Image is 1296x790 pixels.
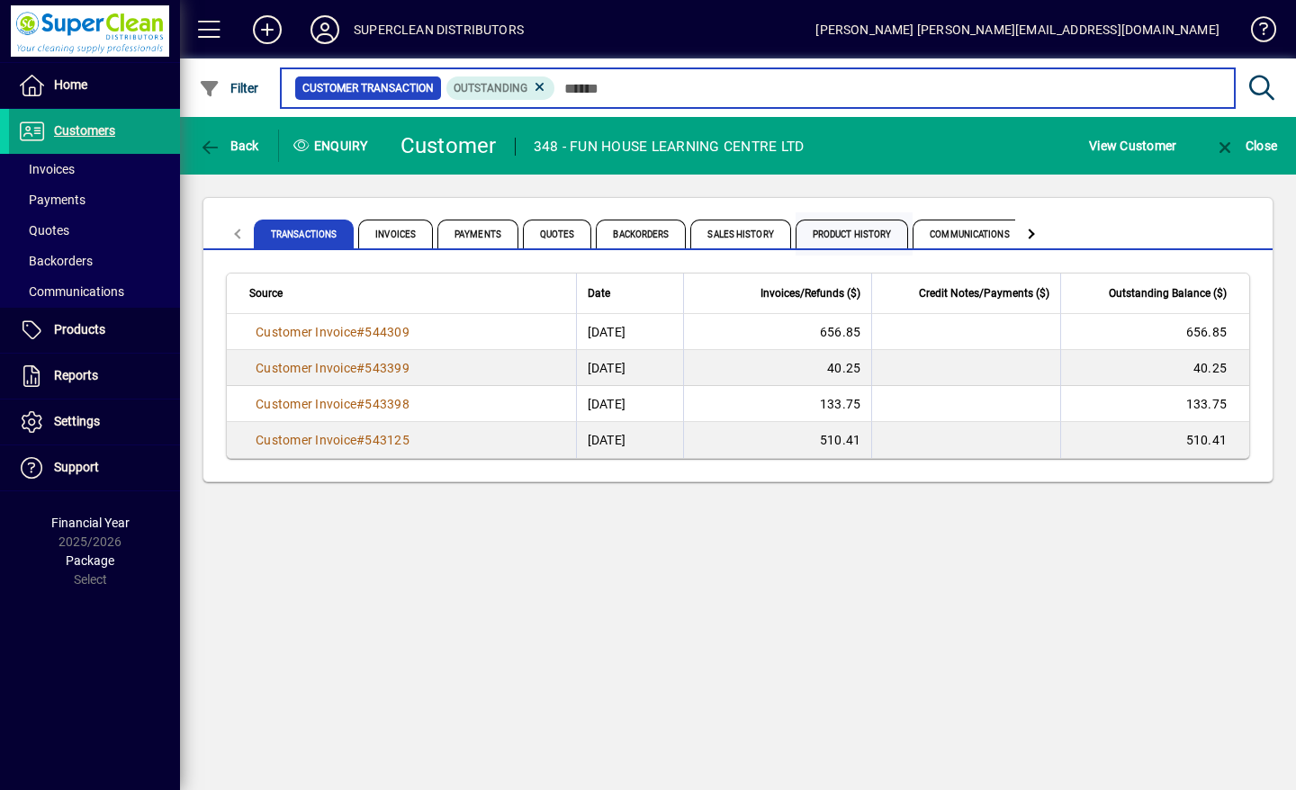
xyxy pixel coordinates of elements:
[760,283,860,303] span: Invoices/Refunds ($)
[18,162,75,176] span: Invoices
[534,132,805,161] div: 348 - FUN HOUSE LEARNING CENTRE LTD
[1060,350,1249,386] td: 40.25
[364,325,409,339] span: 544309
[256,397,356,411] span: Customer Invoice
[194,72,264,104] button: Filter
[9,445,180,490] a: Support
[356,325,364,339] span: #
[1084,130,1181,162] button: View Customer
[9,308,180,353] a: Products
[596,220,686,248] span: Backorders
[588,283,610,303] span: Date
[356,361,364,375] span: #
[1109,283,1227,303] span: Outstanding Balance ($)
[199,81,259,95] span: Filter
[683,386,872,422] td: 133.75
[249,283,283,303] span: Source
[913,220,1026,248] span: Communications
[815,15,1219,44] div: [PERSON_NAME] [PERSON_NAME][EMAIL_ADDRESS][DOMAIN_NAME]
[400,131,497,160] div: Customer
[66,553,114,568] span: Package
[1089,131,1176,160] span: View Customer
[9,215,180,246] a: Quotes
[1237,4,1273,62] a: Knowledge Base
[18,223,69,238] span: Quotes
[523,220,592,248] span: Quotes
[238,13,296,46] button: Add
[249,394,416,414] a: Customer Invoice#543398
[256,433,356,447] span: Customer Invoice
[919,283,1049,303] span: Credit Notes/Payments ($)
[249,430,416,450] a: Customer Invoice#543125
[18,284,124,299] span: Communications
[302,79,434,97] span: Customer Transaction
[1060,386,1249,422] td: 133.75
[437,220,518,248] span: Payments
[356,433,364,447] span: #
[446,76,555,100] mat-chip: Outstanding Status: Outstanding
[364,397,409,411] span: 543398
[576,386,683,422] td: [DATE]
[296,13,354,46] button: Profile
[364,361,409,375] span: 543399
[1060,314,1249,350] td: 656.85
[9,154,180,184] a: Invoices
[1214,139,1277,153] span: Close
[1210,130,1282,162] button: Close
[9,246,180,276] a: Backorders
[9,399,180,444] a: Settings
[9,276,180,307] a: Communications
[9,354,180,399] a: Reports
[358,220,433,248] span: Invoices
[54,368,98,382] span: Reports
[576,350,683,386] td: [DATE]
[690,220,790,248] span: Sales History
[683,422,872,458] td: 510.41
[54,460,99,474] span: Support
[54,77,87,92] span: Home
[796,220,909,248] span: Product History
[256,325,356,339] span: Customer Invoice
[454,82,527,94] span: Outstanding
[9,184,180,215] a: Payments
[194,130,264,162] button: Back
[18,193,85,207] span: Payments
[9,63,180,108] a: Home
[576,422,683,458] td: [DATE]
[364,433,409,447] span: 543125
[683,350,872,386] td: 40.25
[199,139,259,153] span: Back
[1060,422,1249,458] td: 510.41
[180,130,279,162] app-page-header-button: Back
[576,314,683,350] td: [DATE]
[249,358,416,378] a: Customer Invoice#543399
[683,314,872,350] td: 656.85
[279,131,387,160] div: Enquiry
[54,414,100,428] span: Settings
[249,322,416,342] a: Customer Invoice#544309
[54,123,115,138] span: Customers
[356,397,364,411] span: #
[588,283,672,303] div: Date
[1195,130,1296,162] app-page-header-button: Close enquiry
[18,254,93,268] span: Backorders
[254,220,354,248] span: Transactions
[51,516,130,530] span: Financial Year
[256,361,356,375] span: Customer Invoice
[354,15,524,44] div: SUPERCLEAN DISTRIBUTORS
[54,322,105,337] span: Products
